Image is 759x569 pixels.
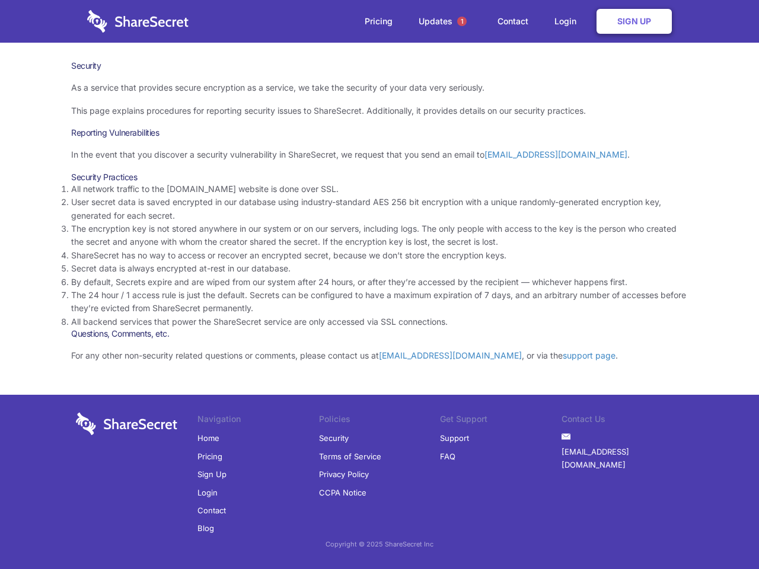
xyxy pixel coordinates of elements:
[319,429,349,447] a: Security
[440,447,455,465] a: FAQ
[457,17,467,26] span: 1
[71,172,688,183] h3: Security Practices
[71,60,688,71] h1: Security
[71,196,688,222] li: User secret data is saved encrypted in our database using industry-standard AES 256 bit encryptio...
[484,149,627,159] a: [EMAIL_ADDRESS][DOMAIN_NAME]
[197,447,222,465] a: Pricing
[440,413,562,429] li: Get Support
[71,289,688,315] li: The 24 hour / 1 access rule is just the default. Secrets can be configured to have a maximum expi...
[197,465,227,483] a: Sign Up
[319,413,441,429] li: Policies
[71,222,688,249] li: The encryption key is not stored anywhere in our system or on our servers, including logs. The on...
[197,501,226,519] a: Contact
[71,328,688,339] h3: Questions, Comments, etc.
[197,413,319,429] li: Navigation
[197,519,214,537] a: Blog
[87,10,189,33] img: logo-wordmark-white-trans-d4663122ce5f474addd5e946df7df03e33cb6a1c49d2221995e7729f52c070b2.svg
[71,81,688,94] p: As a service that provides secure encryption as a service, we take the security of your data very...
[71,148,688,161] p: In the event that you discover a security vulnerability in ShareSecret, we request that you send ...
[597,9,672,34] a: Sign Up
[563,350,616,360] a: support page
[197,429,219,447] a: Home
[353,3,404,40] a: Pricing
[319,465,369,483] a: Privacy Policy
[319,447,381,465] a: Terms of Service
[71,104,688,117] p: This page explains procedures for reporting security issues to ShareSecret. Additionally, it prov...
[76,413,177,435] img: logo-wordmark-white-trans-d4663122ce5f474addd5e946df7df03e33cb6a1c49d2221995e7729f52c070b2.svg
[486,3,540,40] a: Contact
[71,249,688,262] li: ShareSecret has no way to access or recover an encrypted secret, because we don’t store the encry...
[71,262,688,275] li: Secret data is always encrypted at-rest in our database.
[71,276,688,289] li: By default, Secrets expire and are wiped from our system after 24 hours, or after they’re accesse...
[197,484,218,501] a: Login
[71,127,688,138] h3: Reporting Vulnerabilities
[71,349,688,362] p: For any other non-security related questions or comments, please contact us at , or via the .
[71,183,688,196] li: All network traffic to the [DOMAIN_NAME] website is done over SSL.
[543,3,594,40] a: Login
[562,443,683,474] a: [EMAIL_ADDRESS][DOMAIN_NAME]
[71,315,688,328] li: All backend services that power the ShareSecret service are only accessed via SSL connections.
[319,484,366,501] a: CCPA Notice
[440,429,469,447] a: Support
[379,350,522,360] a: [EMAIL_ADDRESS][DOMAIN_NAME]
[562,413,683,429] li: Contact Us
